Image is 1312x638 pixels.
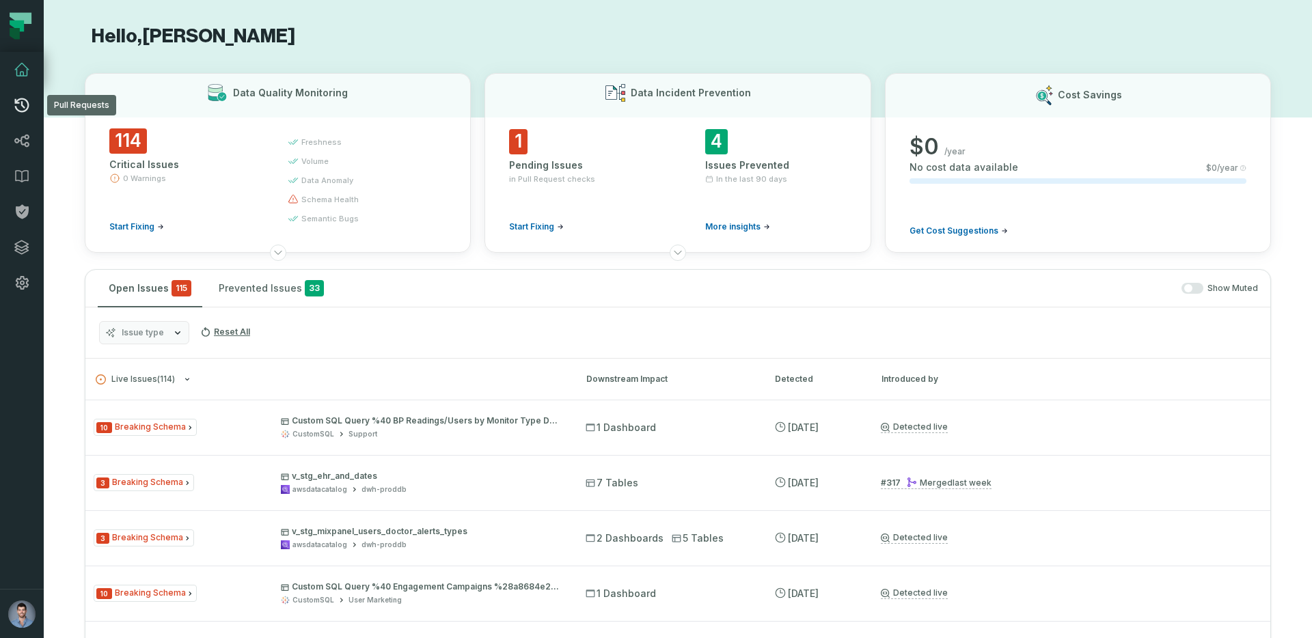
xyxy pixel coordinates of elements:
[281,415,561,426] p: Custom SQL Query %40 BP Readings/Users by Monitor Type Dashboard %28cd0ca667%29
[361,540,407,550] div: dwh-proddb
[96,477,109,488] span: Severity
[195,321,256,343] button: Reset All
[281,581,561,592] p: Custom SQL Query %40 Engagement Campaigns %28a8684e28%29
[94,474,194,491] span: Issue Type
[509,129,528,154] span: 1
[348,595,402,605] div: User Marketing
[122,327,164,338] span: Issue type
[881,587,948,599] a: Detected live
[881,421,948,433] a: Detected live
[98,270,202,307] button: Open Issues
[509,174,595,184] span: in Pull Request checks
[509,221,564,232] a: Start Fixing
[96,422,112,433] span: Severity
[910,161,1018,174] span: No cost data available
[788,587,819,599] relative-time: Aug 5, 2025, 4:01 AM GMT+3
[586,421,656,434] span: 1 Dashboard
[910,225,1008,236] a: Get Cost Suggestions
[301,194,359,205] span: schema health
[305,280,324,296] span: 33
[47,95,116,115] div: Pull Requests
[94,585,197,602] span: Issue Type
[1058,88,1122,102] h3: Cost Savings
[301,213,359,224] span: semantic bugs
[281,526,561,537] p: v_stg_mixpanel_users_doctor_alerts_types
[301,156,329,167] span: volume
[96,374,562,385] button: Live Issues(114)
[172,280,191,296] span: critical issues and errors combined
[881,532,948,544] a: Detected live
[123,173,166,184] span: 0 Warnings
[281,471,561,482] p: v_stg_ehr_and_dates
[109,158,263,171] div: Critical Issues
[94,529,194,546] span: Issue Type
[788,477,819,488] relative-time: Aug 8, 2025, 4:01 AM GMT+3
[775,373,857,385] div: Detected
[85,73,471,253] button: Data Quality Monitoring114Critical Issues0 WarningsStart Fixingfreshnessvolumedata anomalyschema ...
[8,600,36,628] img: avatar of Ori Machlis
[99,321,189,344] button: Issue type
[301,137,342,148] span: freshness
[509,158,651,172] div: Pending Issues
[292,540,347,550] div: awsdatacatalog
[348,429,377,439] div: Support
[96,374,175,385] span: Live Issues ( 114 )
[301,175,353,186] span: data anomaly
[672,531,724,545] span: 5 Tables
[484,73,871,253] button: Data Incident Prevention1Pending Issuesin Pull Request checksStart Fixing4Issues PreventedIn the ...
[361,484,407,495] div: dwh-proddb
[910,133,939,161] span: $ 0
[94,419,197,436] span: Issue Type
[1206,163,1238,174] span: $ 0 /year
[716,174,787,184] span: In the last 90 days
[586,373,750,385] div: Downstream Impact
[910,225,998,236] span: Get Cost Suggestions
[788,421,819,433] relative-time: Aug 8, 2025, 4:01 AM GMT+3
[881,373,1260,385] div: Introduced by
[705,221,770,232] a: More insights
[340,283,1258,294] div: Show Muted
[881,477,992,489] a: #317Merged[DATE] 9:11:44 AM
[586,531,664,545] span: 2 Dashboards
[586,587,656,600] span: 1 Dashboard
[96,533,109,544] span: Severity
[885,73,1271,253] button: Cost Savings$0/yearNo cost data available$0/yearGet Cost Suggestions
[944,146,966,157] span: /year
[705,158,847,172] div: Issues Prevented
[109,221,154,232] span: Start Fixing
[631,86,751,100] h3: Data Incident Prevention
[292,429,334,439] div: CustomSQL
[906,477,992,488] div: Merged
[953,477,992,488] relative-time: Aug 4, 2025, 9:11 AM GMT+3
[109,128,147,154] span: 114
[109,221,164,232] a: Start Fixing
[292,484,347,495] div: awsdatacatalog
[292,595,334,605] div: CustomSQL
[208,270,335,307] button: Prevented Issues
[705,221,761,232] span: More insights
[233,86,348,100] h3: Data Quality Monitoring
[509,221,554,232] span: Start Fixing
[96,588,112,599] span: Severity
[788,532,819,544] relative-time: Aug 8, 2025, 4:01 AM GMT+3
[705,129,728,154] span: 4
[586,476,638,490] span: 7 Tables
[85,25,1271,48] h1: Hello, [PERSON_NAME]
